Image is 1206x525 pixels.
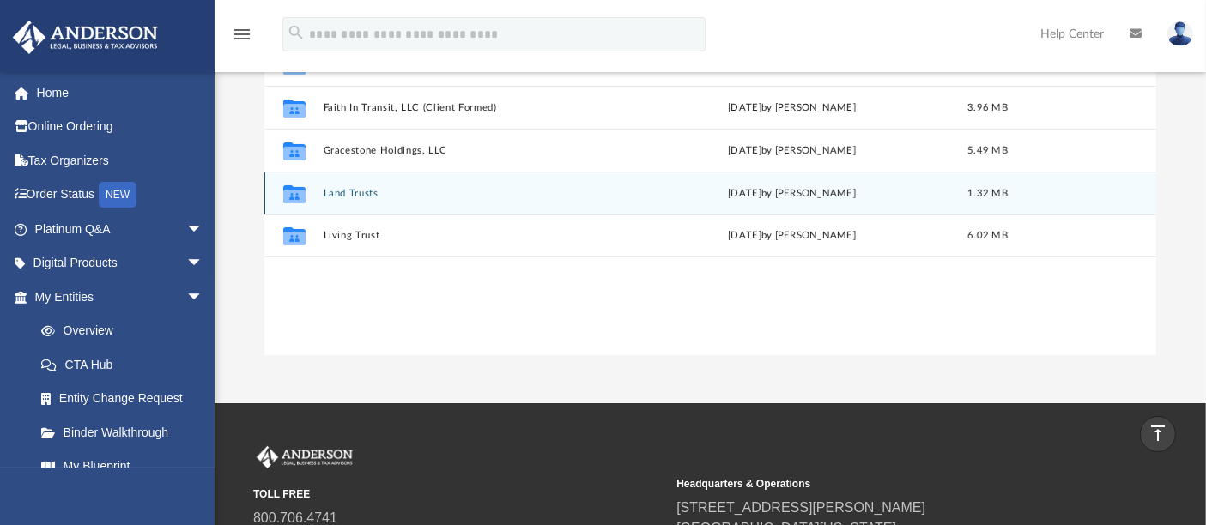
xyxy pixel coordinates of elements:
i: menu [232,24,252,45]
a: [STREET_ADDRESS][PERSON_NAME] [676,500,925,515]
a: Digital Productsarrow_drop_down [12,246,229,281]
a: Overview [24,314,229,348]
a: menu [232,33,252,45]
button: Land Trusts [323,188,630,199]
a: Entity Change Request [24,382,229,416]
span: 5.49 MB [967,145,1008,154]
a: CTA Hub [24,347,229,382]
a: Tax Organizers [12,143,229,178]
img: Anderson Advisors Platinum Portal [8,21,163,54]
button: Living Trust [323,230,630,241]
img: User Pic [1167,21,1193,46]
span: arrow_drop_down [186,212,221,247]
a: Home [12,75,229,110]
i: search [287,23,306,42]
img: Anderson Advisors Platinum Portal [253,446,356,468]
div: [DATE] by [PERSON_NAME] [638,142,945,158]
span: arrow_drop_down [186,280,221,315]
div: [DATE] by [PERSON_NAME] [638,185,945,201]
small: Headquarters & Operations [676,476,1088,492]
small: TOLL FREE [253,486,664,502]
i: vertical_align_top [1148,423,1168,444]
div: NEW [99,182,136,208]
div: [DATE] by [PERSON_NAME] [638,100,945,115]
button: Faith In Transit, LLC (Client Formed) [323,102,630,113]
a: Online Ordering [12,110,229,144]
span: 6.02 MB [967,231,1008,240]
a: My Entitiesarrow_drop_down [12,280,229,314]
a: My Blueprint [24,450,221,484]
span: 3.96 MB [967,102,1008,112]
div: [DATE] by [PERSON_NAME] [638,228,945,244]
span: arrow_drop_down [186,246,221,281]
a: vertical_align_top [1140,416,1176,452]
a: Order StatusNEW [12,178,229,213]
a: Binder Walkthrough [24,415,229,450]
a: Platinum Q&Aarrow_drop_down [12,212,229,246]
a: 800.706.4741 [253,510,337,525]
span: 1.32 MB [967,188,1008,197]
button: Gracestone Holdings, LLC [323,145,630,156]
